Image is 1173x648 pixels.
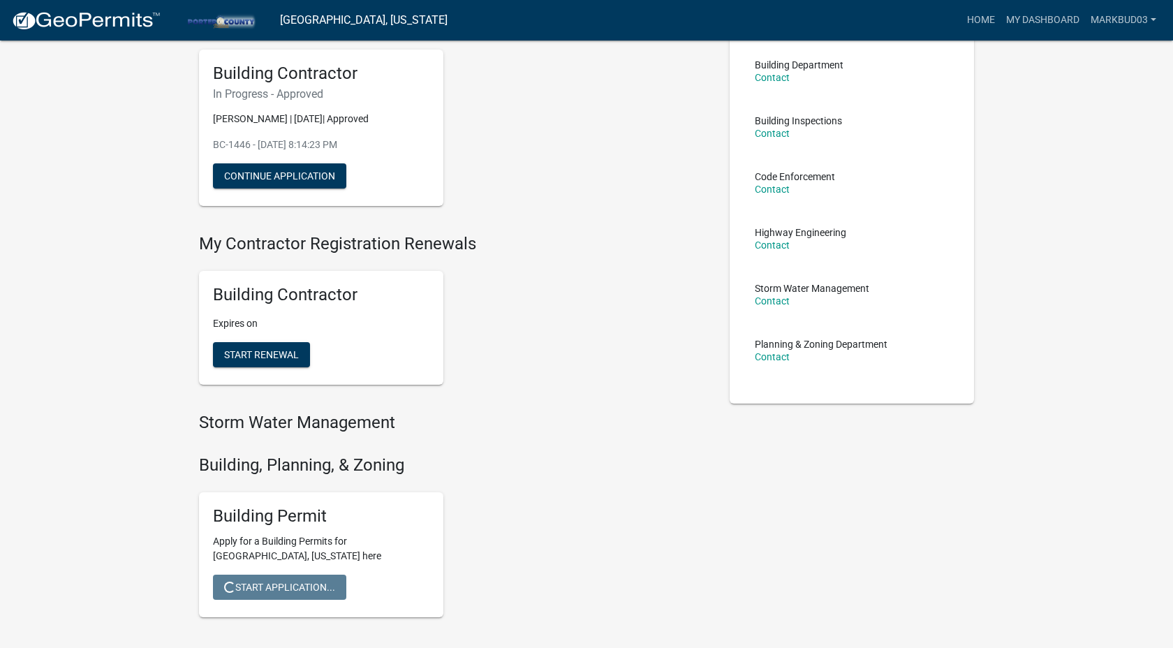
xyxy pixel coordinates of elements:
p: Building Department [755,60,843,70]
p: Building Inspections [755,116,842,126]
img: Porter County, Indiana [172,10,269,29]
p: BC-1446 - [DATE] 8:14:23 PM [213,138,429,152]
h5: Building Permit [213,506,429,526]
a: markbud03 [1085,7,1162,34]
button: Continue Application [213,163,346,189]
h5: Building Contractor [213,64,429,84]
a: Contact [755,72,790,83]
p: [PERSON_NAME] | [DATE]| Approved [213,112,429,126]
a: [GEOGRAPHIC_DATA], [US_STATE] [280,8,448,32]
h4: My Contractor Registration Renewals [199,234,709,254]
a: Home [961,7,1001,34]
h4: Storm Water Management [199,413,709,433]
a: Contact [755,240,790,251]
span: Start Renewal [224,349,299,360]
a: My Dashboard [1001,7,1085,34]
p: Highway Engineering [755,228,846,237]
p: Expires on [213,316,429,331]
h4: Building, Planning, & Zoning [199,455,709,476]
button: Start Renewal [213,342,310,367]
a: Contact [755,351,790,362]
a: Contact [755,184,790,195]
wm-registration-list-section: My Contractor Registration Renewals [199,234,709,396]
a: Contact [755,128,790,139]
span: Start Application... [224,582,335,593]
p: Storm Water Management [755,283,869,293]
button: Start Application... [213,575,346,600]
a: Contact [755,295,790,307]
h5: Building Contractor [213,285,429,305]
h6: In Progress - Approved [213,87,429,101]
p: Apply for a Building Permits for [GEOGRAPHIC_DATA], [US_STATE] here [213,534,429,564]
p: Code Enforcement [755,172,835,182]
p: Planning & Zoning Department [755,339,887,349]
